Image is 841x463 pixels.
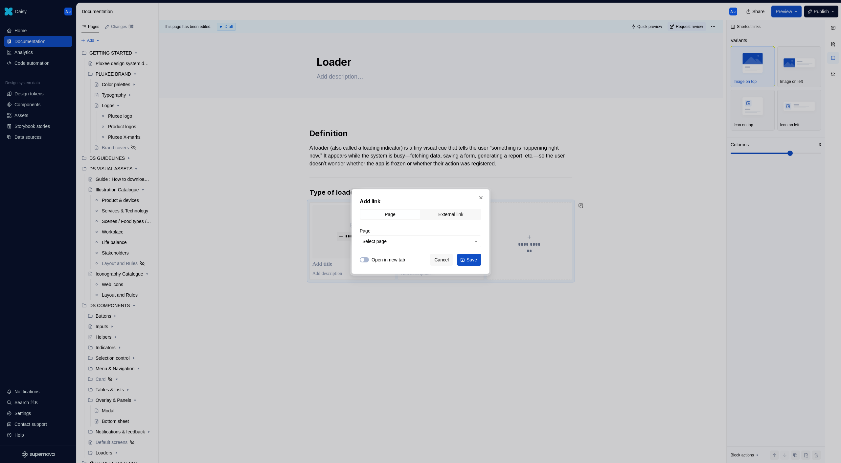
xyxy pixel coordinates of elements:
span: Select page [362,238,387,245]
label: Open in new tab [372,256,405,263]
span: Cancel [434,256,449,263]
div: Page [385,212,396,217]
button: Select page [360,235,481,247]
button: Cancel [430,254,453,266]
h2: Add link [360,197,481,205]
span: Save [466,256,477,263]
label: Page [360,228,371,234]
button: Save [457,254,481,266]
div: External link [438,212,463,217]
